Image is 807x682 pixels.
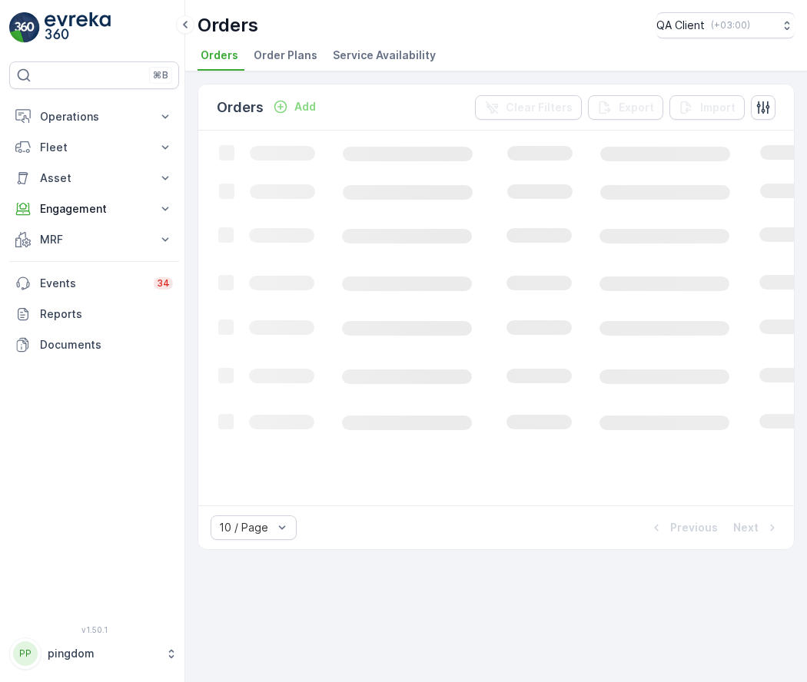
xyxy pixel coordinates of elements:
p: Previous [670,520,718,535]
a: Documents [9,329,179,360]
button: QA Client(+03:00) [656,12,795,38]
p: Reports [40,306,173,322]
p: Engagement [40,201,148,217]
a: Reports [9,299,179,329]
p: Import [700,100,736,115]
span: v 1.50.1 [9,625,179,634]
span: Order Plans [254,48,317,63]
button: Asset [9,163,179,194]
a: Events34 [9,268,179,299]
p: Fleet [40,140,148,155]
button: Import [669,95,745,120]
button: Add [267,98,322,116]
button: PPpingdom [9,637,179,670]
p: Next [733,520,759,535]
p: Events [40,276,144,291]
p: Orders [217,97,264,118]
p: Clear Filters [506,100,573,115]
p: 34 [157,277,170,290]
p: QA Client [656,18,705,33]
button: Fleet [9,132,179,163]
button: Clear Filters [475,95,582,120]
p: Operations [40,109,148,124]
p: Asset [40,170,148,186]
p: MRF [40,232,148,247]
span: Orders [201,48,238,63]
p: Export [619,100,654,115]
div: PP [13,641,38,666]
img: logo_light-DOdMpM7g.png [45,12,111,43]
button: Operations [9,101,179,132]
p: pingdom [48,646,158,661]
p: Documents [40,337,173,353]
span: Service Availability [333,48,436,63]
p: ( +03:00 ) [711,19,750,31]
p: ⌘B [153,69,168,81]
p: Orders [198,13,258,38]
p: Add [294,99,316,114]
img: logo [9,12,40,43]
button: Export [588,95,663,120]
button: Previous [647,518,719,537]
button: Engagement [9,194,179,224]
button: Next [732,518,782,537]
button: MRF [9,224,179,255]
